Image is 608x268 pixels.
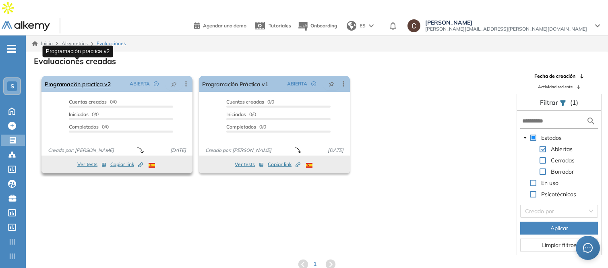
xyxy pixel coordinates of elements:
[570,98,578,107] span: (1)
[425,26,587,32] span: [PERSON_NAME][EMAIL_ADDRESS][PERSON_NAME][DOMAIN_NAME]
[540,98,560,106] span: Filtrar
[226,124,256,130] span: Completados
[32,40,53,47] a: Inicio
[287,80,307,87] span: ABIERTA
[551,168,574,175] span: Borrador
[347,21,356,31] img: world
[69,99,107,105] span: Cuentas creadas
[541,191,576,198] span: Psicotécnicos
[171,81,177,87] span: pushpin
[69,99,117,105] span: 0/0
[549,156,576,165] span: Cerradas
[549,167,575,177] span: Borrador
[69,124,99,130] span: Completados
[269,23,291,29] span: Tutoriales
[226,111,256,117] span: 0/0
[520,222,598,235] button: Aplicar
[542,241,577,249] span: Limpiar filtros
[7,48,16,50] i: -
[69,111,89,117] span: Iniciadas
[202,76,268,92] a: Programación Práctica v1
[203,23,246,29] span: Agendar una demo
[43,46,113,57] div: Programación practica v2
[69,111,99,117] span: 0/0
[425,19,587,26] span: [PERSON_NAME]
[62,40,88,46] span: Alkymetrics
[165,77,183,90] button: pushpin
[298,17,337,35] button: Onboarding
[550,224,568,233] span: Aplicar
[110,161,143,168] span: Copiar link
[69,124,109,130] span: 0/0
[534,73,575,80] span: Fecha de creación
[369,24,374,27] img: arrow
[586,116,596,126] img: search icon
[268,160,300,169] button: Copiar link
[226,124,266,130] span: 0/0
[2,21,50,31] img: Logo
[97,40,126,47] span: Evaluaciones
[323,77,340,90] button: pushpin
[77,160,106,169] button: Ver tests
[540,133,563,143] span: Estados
[130,80,150,87] span: ABIERTA
[194,20,246,30] a: Agendar una demo
[110,160,143,169] button: Copiar link
[149,163,155,168] img: ESP
[253,15,291,36] a: Tutoriales
[549,144,574,154] span: Abiertas
[167,147,189,154] span: [DATE]
[541,179,558,187] span: En uso
[34,56,116,66] h3: Evaluaciones creadas
[329,81,334,87] span: pushpin
[226,111,246,117] span: Iniciadas
[551,157,575,164] span: Cerradas
[268,161,300,168] span: Copiar link
[226,99,264,105] span: Cuentas creadas
[10,83,14,89] span: S
[45,76,111,92] a: Programación practica v2
[541,134,562,141] span: Estados
[45,147,117,154] span: Creado por: [PERSON_NAME]
[154,81,159,86] span: check-circle
[583,243,593,253] span: message
[311,81,316,86] span: check-circle
[202,147,275,154] span: Creado por: [PERSON_NAME]
[540,189,578,199] span: Psicotécnicos
[310,23,337,29] span: Onboarding
[523,136,527,140] span: caret-down
[235,160,264,169] button: Ver tests
[520,239,598,251] button: Limpiar filtros
[540,178,560,188] span: En uso
[325,147,347,154] span: [DATE]
[360,22,366,29] span: ES
[306,163,312,168] img: ESP
[226,99,274,105] span: 0/0
[551,145,573,153] span: Abiertas
[538,84,573,90] span: Actividad reciente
